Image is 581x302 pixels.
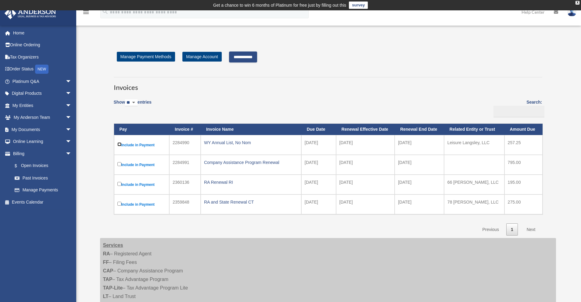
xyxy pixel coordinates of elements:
td: [DATE] [395,155,444,175]
strong: LT [103,294,109,299]
a: Next [522,223,540,236]
th: Pay: activate to sort column descending [114,124,170,135]
strong: FF [103,260,109,265]
div: NEW [35,65,48,74]
strong: TAP [103,277,113,282]
th: Related Entity or Trust: activate to sort column ascending [444,124,504,135]
label: Include in Payment [117,181,166,188]
label: Include in Payment [117,141,166,149]
td: [DATE] [336,194,395,214]
div: RA and State Renewal CT [204,198,298,206]
a: Manage Payments [9,184,78,196]
a: My Documentsarrow_drop_down [4,123,81,136]
strong: RA [103,251,110,256]
h3: Invoices [114,77,542,92]
span: arrow_drop_down [66,123,78,136]
span: arrow_drop_down [66,147,78,160]
strong: Services [103,243,123,248]
div: RA Renewal RI [204,178,298,187]
a: Online Learningarrow_drop_down [4,136,81,148]
label: Search: [491,98,542,117]
td: 78 [PERSON_NAME], LLC [444,194,504,214]
td: 2360136 [169,175,201,194]
th: Due Date: activate to sort column ascending [301,124,336,135]
td: 66 [PERSON_NAME], LLC [444,175,504,194]
input: Include in Payment [117,142,121,146]
input: Include in Payment [117,202,121,206]
div: Company Assistance Program Renewal [204,158,298,167]
input: Include in Payment [117,162,121,166]
td: 2284991 [169,155,201,175]
label: Include in Payment [117,161,166,169]
td: [DATE] [395,175,444,194]
td: 795.00 [504,155,543,175]
i: search [102,8,109,15]
i: menu [82,9,90,16]
a: Past Invoices [9,172,78,184]
span: arrow_drop_down [66,75,78,88]
span: arrow_drop_down [66,112,78,124]
td: [DATE] [336,135,395,155]
span: arrow_drop_down [66,87,78,100]
a: Order StatusNEW [4,63,81,76]
a: Home [4,27,81,39]
strong: CAP [103,268,113,273]
td: [DATE] [301,155,336,175]
th: Invoice Name: activate to sort column ascending [201,124,301,135]
a: My Entitiesarrow_drop_down [4,99,81,112]
td: [DATE] [336,175,395,194]
span: $ [18,162,21,170]
a: Online Ordering [4,39,81,51]
div: WY Annual List, No Nom [204,138,298,147]
td: 195.00 [504,175,543,194]
img: Anderson Advisors Platinum Portal [3,7,58,19]
div: Get a chance to win 6 months of Platinum for free just by filling out this [213,2,346,9]
a: Manage Payment Methods [117,52,175,62]
img: User Pic [567,8,576,16]
select: Showentries [125,99,138,106]
label: Show entries [114,98,152,112]
td: [DATE] [336,155,395,175]
div: close [576,1,579,5]
a: Manage Account [182,52,221,62]
a: Billingarrow_drop_down [4,147,78,160]
a: menu [82,11,90,16]
th: Renewal End Date: activate to sort column ascending [395,124,444,135]
td: [DATE] [301,135,336,155]
td: [DATE] [395,135,444,155]
td: [DATE] [301,175,336,194]
td: [DATE] [395,194,444,214]
a: Digital Productsarrow_drop_down [4,87,81,100]
span: arrow_drop_down [66,99,78,112]
a: Tax Organizers [4,51,81,63]
td: 257.25 [504,135,543,155]
td: Leisure Langsley, LLC [444,135,504,155]
span: arrow_drop_down [66,136,78,148]
input: Search: [493,106,544,117]
th: Renewal Effective Date: activate to sort column ascending [336,124,395,135]
a: Events Calendar [4,196,81,208]
a: $Open Invoices [9,160,75,172]
input: Include in Payment [117,182,121,186]
td: 2359848 [169,194,201,214]
a: survey [349,2,368,9]
td: [DATE] [301,194,336,214]
a: Previous [478,223,503,236]
a: 1 [506,223,518,236]
th: Amount Due: activate to sort column ascending [504,124,543,135]
strong: TAP-Lite [103,285,123,290]
a: Platinum Q&Aarrow_drop_down [4,75,81,87]
a: My Anderson Teamarrow_drop_down [4,112,81,124]
td: 275.00 [504,194,543,214]
th: Invoice #: activate to sort column ascending [169,124,201,135]
label: Include in Payment [117,201,166,208]
td: 2284990 [169,135,201,155]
